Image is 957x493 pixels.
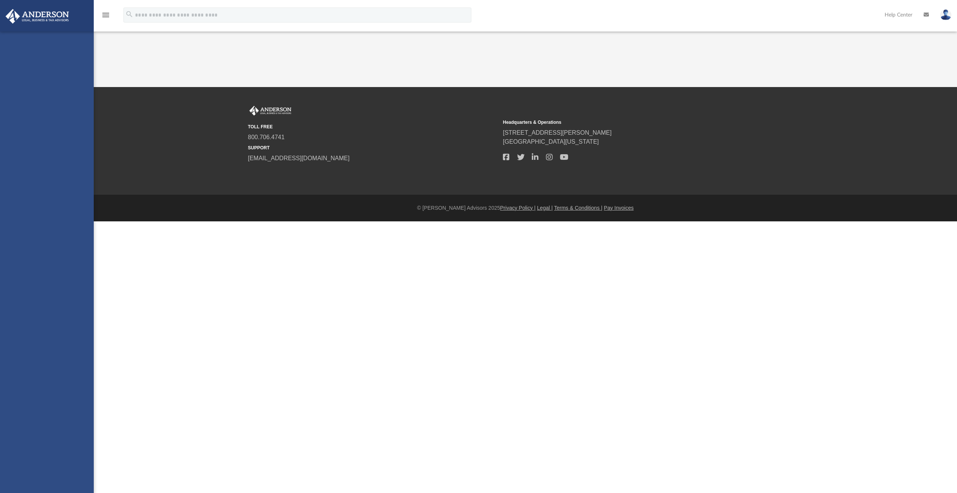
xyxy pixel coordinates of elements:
a: [STREET_ADDRESS][PERSON_NAME] [503,129,612,136]
small: Headquarters & Operations [503,119,753,126]
div: © [PERSON_NAME] Advisors 2025 [94,204,957,212]
i: menu [101,11,110,20]
img: Anderson Advisors Platinum Portal [3,9,71,24]
a: [EMAIL_ADDRESS][DOMAIN_NAME] [248,155,349,161]
small: SUPPORT [248,144,498,151]
i: search [125,10,133,18]
a: menu [101,14,110,20]
img: Anderson Advisors Platinum Portal [248,106,293,116]
a: Pay Invoices [604,205,633,211]
small: TOLL FREE [248,123,498,130]
a: Privacy Policy | [500,205,536,211]
img: User Pic [940,9,951,20]
a: Terms & Conditions | [554,205,603,211]
a: 800.706.4741 [248,134,285,140]
a: [GEOGRAPHIC_DATA][US_STATE] [503,138,599,145]
a: Legal | [537,205,553,211]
